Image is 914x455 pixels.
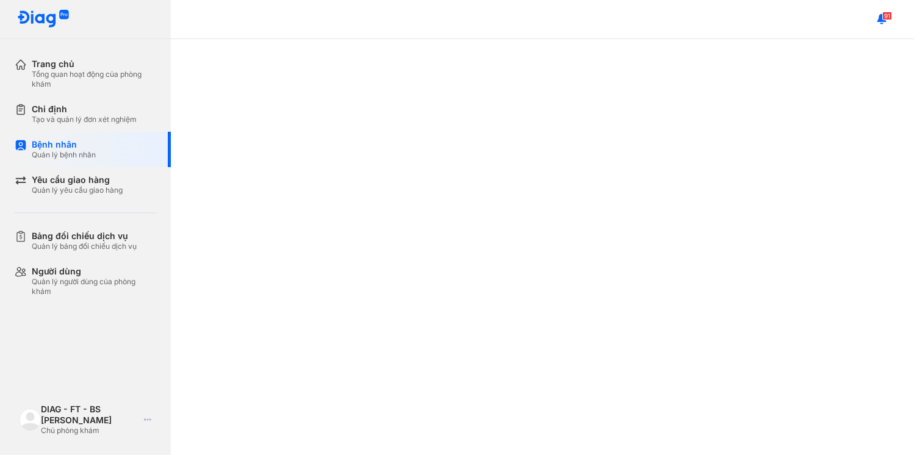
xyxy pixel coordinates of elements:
div: Quản lý bệnh nhân [32,150,96,160]
div: Bảng đối chiếu dịch vụ [32,231,137,242]
div: Quản lý bảng đối chiếu dịch vụ [32,242,137,251]
img: logo [20,409,41,430]
div: Bệnh nhân [32,139,96,150]
div: Người dùng [32,266,156,277]
div: Chủ phòng khám [41,426,139,435]
div: Quản lý người dùng của phòng khám [32,277,156,296]
div: Quản lý yêu cầu giao hàng [32,185,123,195]
div: DIAG - FT - BS [PERSON_NAME] [41,404,139,426]
div: Trang chủ [32,59,156,70]
div: Tổng quan hoạt động của phòng khám [32,70,156,89]
img: logo [17,10,70,29]
div: Chỉ định [32,104,137,115]
span: 91 [882,12,892,20]
div: Tạo và quản lý đơn xét nghiệm [32,115,137,124]
div: Yêu cầu giao hàng [32,174,123,185]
